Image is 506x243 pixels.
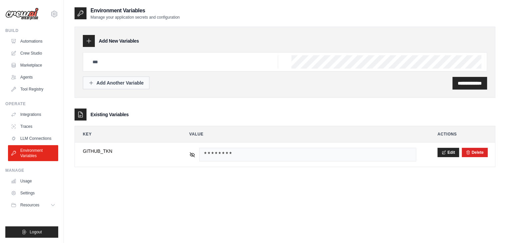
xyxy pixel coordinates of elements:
th: Key [75,126,176,142]
span: Resources [20,202,39,208]
th: Value [181,126,424,142]
a: Crew Studio [8,48,58,59]
h3: Add New Variables [99,38,139,44]
div: Add Another Variable [88,80,144,86]
h2: Environment Variables [90,7,180,15]
div: Operate [5,101,58,107]
button: Add Another Variable [83,77,149,89]
a: Environment Variables [8,145,58,161]
button: Edit [437,148,459,157]
span: GITHUB_TKN [83,148,168,154]
a: Usage [8,176,58,186]
button: Resources [8,200,58,210]
a: LLM Connections [8,133,58,144]
div: Build [5,28,58,33]
a: Tool Registry [8,84,58,95]
h3: Existing Variables [90,111,129,118]
a: Integrations [8,109,58,120]
img: Logo [5,8,39,20]
button: Delete [466,150,484,155]
a: Marketplace [8,60,58,71]
a: Automations [8,36,58,47]
a: Agents [8,72,58,83]
div: Manage [5,168,58,173]
span: Logout [30,229,42,235]
a: Settings [8,188,58,198]
a: Traces [8,121,58,132]
button: Logout [5,226,58,238]
th: Actions [429,126,495,142]
p: Manage your application secrets and configuration [90,15,180,20]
